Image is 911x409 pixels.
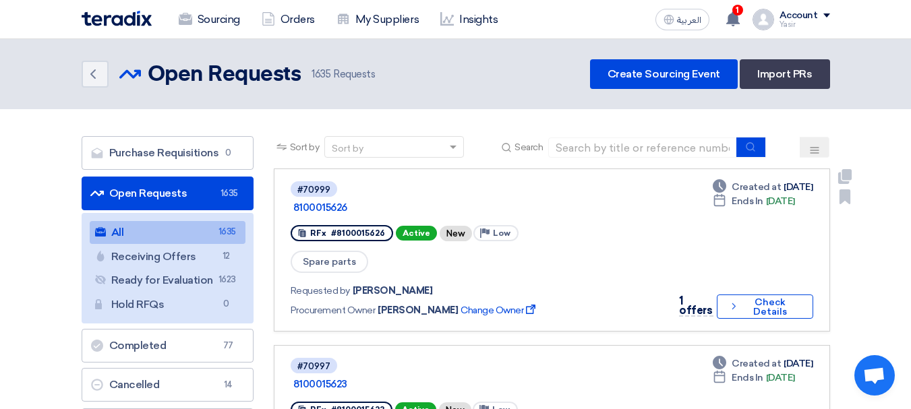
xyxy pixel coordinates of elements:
span: 12 [218,249,235,263]
span: 1635 [312,68,330,80]
div: Yasir [780,21,830,28]
span: Created at [732,356,781,371]
a: 8100015626 [293,201,630,214]
a: Orders [251,5,326,34]
span: Requests [312,67,375,82]
span: 1635 [218,225,235,239]
span: Spare parts [291,251,368,273]
span: #8100015626 [331,228,385,238]
span: [PERSON_NAME] [378,303,458,317]
a: Receiving Offers [90,245,245,268]
span: Active [396,226,437,241]
span: 0 [221,146,237,160]
div: [DATE] [713,180,813,194]
a: Completed77 [82,329,254,363]
div: Account [780,10,818,22]
span: RFx [310,228,326,238]
div: #70997 [297,362,330,371]
a: Open Requests1635 [82,177,254,210]
a: All [90,221,245,244]
span: Requested by [291,284,350,298]
span: 1 [732,5,743,15]
a: Hold RFQs [90,293,245,316]
a: Create Sourcing Event [590,59,738,89]
a: Import PRs [740,59,829,89]
span: Sort by [290,140,320,154]
button: Check Details [717,294,813,319]
button: العربية [655,9,709,30]
div: Sort by [332,141,363,156]
a: Purchase Requisitions0 [82,136,254,170]
img: profile_test.png [753,9,774,30]
img: Teradix logo [82,11,152,26]
div: [DATE] [713,356,813,371]
a: My Suppliers [326,5,430,34]
span: العربية [677,15,701,25]
span: Low [493,228,510,238]
span: Procurement Owner [291,303,376,317]
div: New [440,226,472,241]
a: Ready for Evaluation [90,269,245,292]
h2: Open Requests [148,61,301,88]
span: 0 [218,297,235,311]
span: Ends In [732,194,763,208]
span: 77 [221,339,237,352]
span: Search [515,140,543,154]
span: Change Owner [461,303,538,317]
span: Ends In [732,371,763,385]
span: 1 offers [679,294,712,317]
a: Open chat [854,355,895,396]
a: Cancelled14 [82,368,254,402]
span: 1623 [218,273,235,287]
a: Sourcing [168,5,251,34]
a: 8100015623 [293,378,630,390]
input: Search by title or reference number [548,137,737,158]
div: #70999 [297,185,330,194]
span: 14 [221,378,237,391]
span: 1635 [221,187,237,200]
span: Created at [732,180,781,194]
div: [DATE] [713,194,795,208]
span: [PERSON_NAME] [353,284,433,298]
div: [DATE] [713,371,795,385]
a: Insights [430,5,508,34]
